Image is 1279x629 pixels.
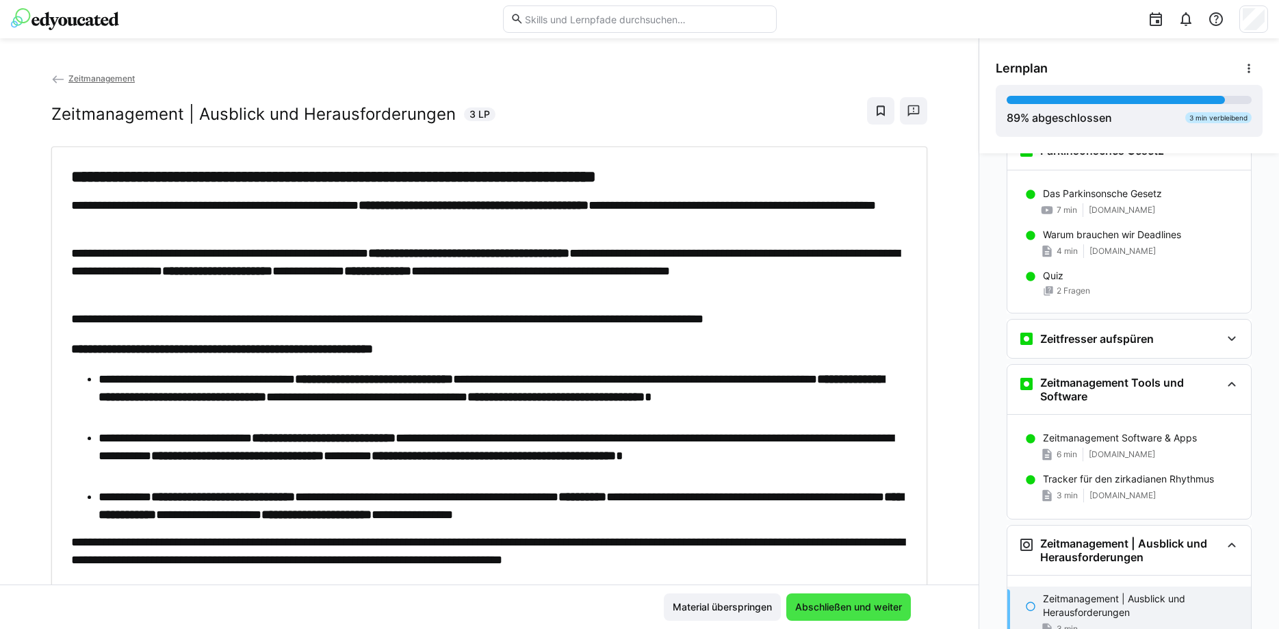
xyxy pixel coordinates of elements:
[1043,592,1240,619] p: Zeitmanagement | Ausblick und Herausforderungen
[51,104,456,125] h2: Zeitmanagement | Ausblick und Herausforderungen
[1057,285,1090,296] span: 2 Fragen
[524,13,768,25] input: Skills und Lernpfade durchsuchen…
[1057,449,1077,460] span: 6 min
[996,61,1048,76] span: Lernplan
[664,593,781,621] button: Material überspringen
[1007,110,1112,126] div: % abgeschlossen
[1007,111,1020,125] span: 89
[1057,246,1078,257] span: 4 min
[793,600,904,614] span: Abschließen und weiter
[1089,490,1156,501] span: [DOMAIN_NAME]
[1089,246,1156,257] span: [DOMAIN_NAME]
[1057,205,1077,216] span: 7 min
[1043,431,1197,445] p: Zeitmanagement Software & Apps
[1043,187,1162,201] p: Das Parkinsonsche Gesetz
[786,593,911,621] button: Abschließen und weiter
[1040,376,1221,403] h3: Zeitmanagement Tools und Software
[1089,449,1155,460] span: [DOMAIN_NAME]
[1185,112,1252,123] div: 3 min verbleibend
[1040,332,1154,346] h3: Zeitfresser aufspüren
[1040,537,1221,564] h3: Zeitmanagement | Ausblick und Herausforderungen
[1043,228,1181,242] p: Warum brauchen wir Deadlines
[1057,490,1078,501] span: 3 min
[51,73,135,84] a: Zeitmanagement
[68,73,135,84] span: Zeitmanagement
[1043,269,1063,283] p: Quiz
[1043,472,1214,486] p: Tracker für den zirkadianen Rhythmus
[1089,205,1155,216] span: [DOMAIN_NAME]
[469,107,490,121] span: 3 LP
[671,600,774,614] span: Material überspringen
